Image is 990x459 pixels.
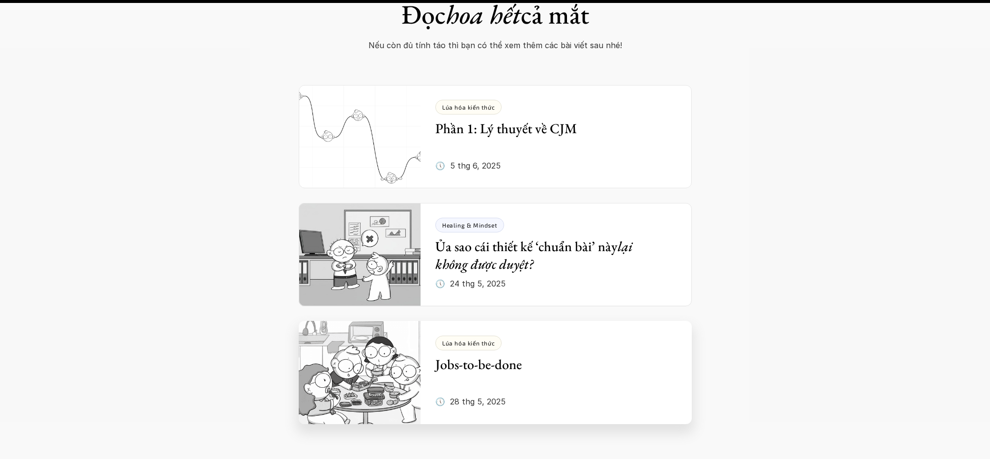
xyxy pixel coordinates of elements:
p: 🕔 24 thg 5, 2025 [435,276,506,291]
em: lại không được duyệt? [435,237,636,273]
a: Lúa hóa kiến thứcJobs-to-be-done🕔 28 thg 5, 2025 [299,321,692,424]
p: 🕔 5 thg 6, 2025 [435,158,501,173]
p: Lúa hóa kiến thức [442,340,495,346]
p: 🕔 28 thg 5, 2025 [435,394,506,409]
a: Lúa hóa kiến thứcPhần 1: Lý thuyết về CJM🕔 5 thg 6, 2025 [299,85,692,188]
p: Healing & Mindset [442,222,497,229]
h5: Ủa sao cái thiết kế ‘chuẩn bài’ này [435,237,662,273]
a: Healing & MindsetỦa sao cái thiết kế ‘chuẩn bài’ nàylại không được duyệt?🕔 24 thg 5, 2025 [299,203,692,306]
p: Lúa hóa kiến thức [442,104,495,111]
h5: Phần 1: Lý thuyết về CJM [435,119,662,137]
p: Nếu còn đủ tính táo thì bạn có thể xem thêm các bài viết sau nhé! [336,38,654,53]
h5: Jobs-to-be-done [435,355,662,373]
